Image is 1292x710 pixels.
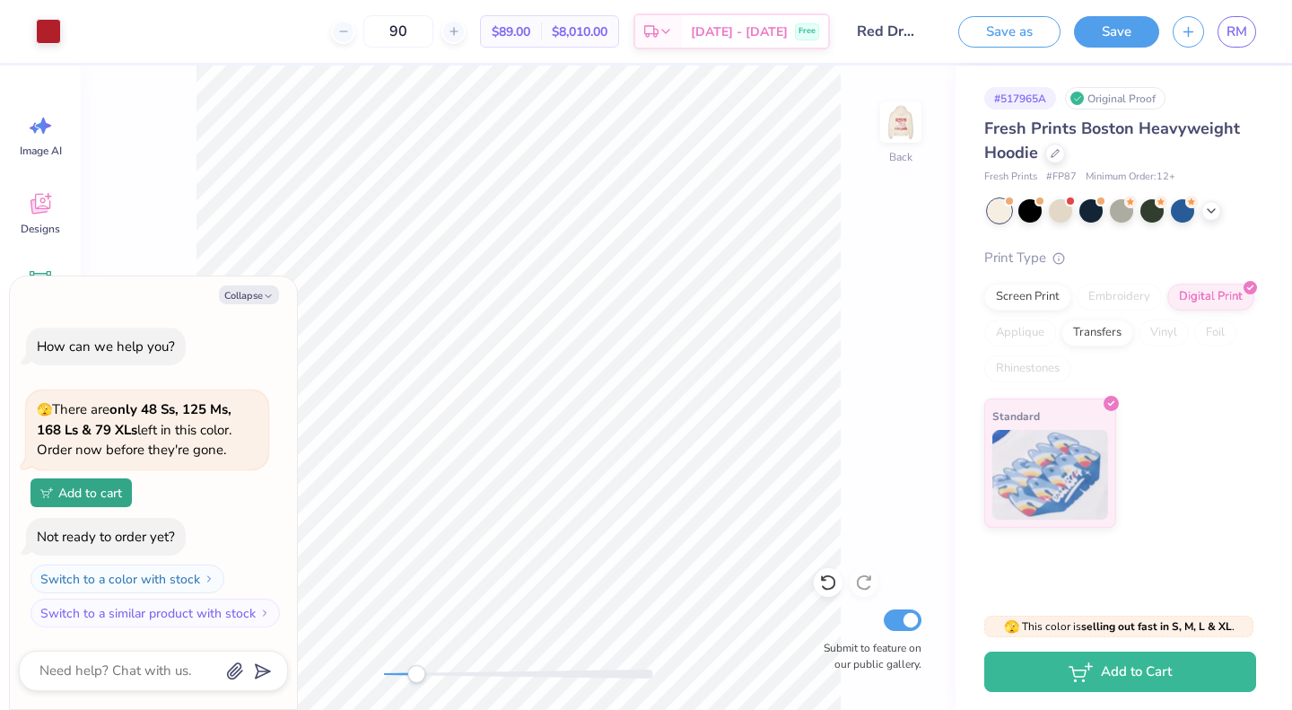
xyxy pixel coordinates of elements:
[984,248,1256,268] div: Print Type
[984,170,1037,185] span: Fresh Prints
[814,640,921,672] label: Submit to feature on our public gallery.
[1227,22,1247,42] span: RM
[1004,618,1019,635] span: 🫣
[984,355,1071,382] div: Rhinestones
[1077,284,1162,311] div: Embroidery
[37,401,52,418] span: 🫣
[1074,16,1159,48] button: Save
[1004,618,1235,635] span: This color is .
[992,430,1108,520] img: Standard
[1194,320,1236,346] div: Foil
[691,22,788,41] span: [DATE] - [DATE]
[37,400,231,459] span: There are left in this color. Order now before they're gone.
[1081,619,1232,634] strong: selling out fast in S, M, L & XL
[20,144,62,158] span: Image AI
[363,15,433,48] input: – –
[204,574,214,584] img: Switch to a color with stock
[552,22,607,41] span: $8,010.00
[1046,170,1077,185] span: # FP87
[31,478,132,507] button: Add to cart
[492,22,530,41] span: $89.00
[984,320,1056,346] div: Applique
[843,13,931,49] input: Untitled Design
[958,16,1061,48] button: Save as
[984,284,1071,311] div: Screen Print
[883,104,919,140] img: Back
[1086,170,1175,185] span: Minimum Order: 12 +
[31,599,280,627] button: Switch to a similar product with stock
[21,222,60,236] span: Designs
[984,118,1240,163] span: Fresh Prints Boston Heavyweight Hoodie
[1167,284,1254,311] div: Digital Print
[1065,87,1165,110] div: Original Proof
[1218,16,1256,48] a: RM
[37,337,175,355] div: How can we help you?
[799,25,816,38] span: Free
[984,87,1056,110] div: # 517965A
[259,608,270,618] img: Switch to a similar product with stock
[1139,320,1189,346] div: Vinyl
[37,400,231,439] strong: only 48 Ss, 125 Ms, 168 Ls & 79 XLs
[37,528,175,546] div: Not ready to order yet?
[1061,320,1133,346] div: Transfers
[992,407,1040,425] span: Standard
[31,565,224,593] button: Switch to a color with stock
[40,487,53,498] img: Add to cart
[219,285,279,304] button: Collapse
[984,652,1256,692] button: Add to Cart
[407,665,425,683] div: Accessibility label
[889,149,912,165] div: Back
